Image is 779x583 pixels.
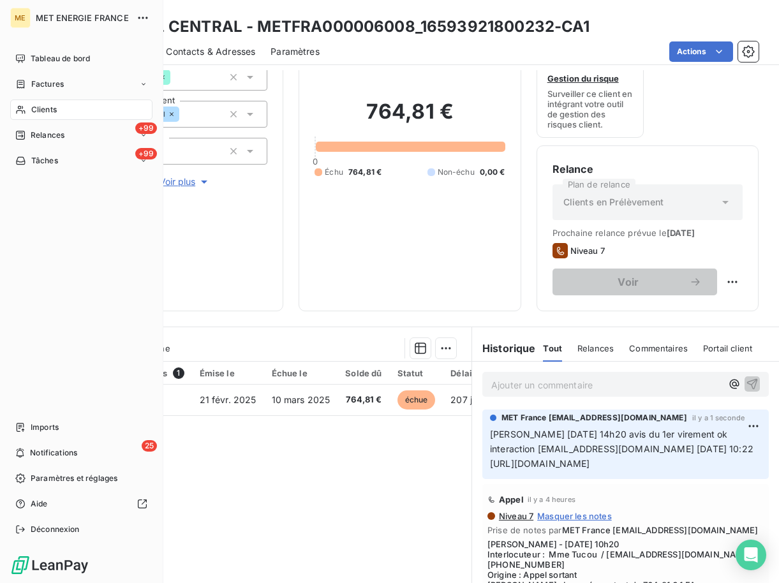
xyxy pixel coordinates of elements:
[31,524,80,535] span: Déconnexion
[31,473,117,484] span: Paramètres et réglages
[112,15,590,38] h3: HOTEL CENTRAL - METFRA000006008_16593921800232-CA1
[692,414,745,422] span: il y a 1 seconde
[135,148,157,159] span: +99
[313,156,318,166] span: 0
[736,540,766,570] div: Open Intercom Messenger
[568,277,689,287] span: Voir
[30,447,77,459] span: Notifications
[173,367,184,379] span: 1
[179,108,189,120] input: Ajouter une valeur
[472,341,536,356] h6: Historique
[570,246,605,256] span: Niveau 7
[501,412,687,424] span: MET France [EMAIL_ADDRESS][DOMAIN_NAME]
[31,53,90,64] span: Tableau de bord
[10,494,152,514] a: Aide
[271,45,320,58] span: Paramètres
[160,175,211,188] span: Voir plus
[450,368,485,378] div: Délai
[562,525,759,535] span: MET France [EMAIL_ADDRESS][DOMAIN_NAME]
[667,228,695,238] span: [DATE]
[487,525,764,535] span: Prise de notes par
[397,390,436,410] span: échue
[528,496,575,503] span: il y a 4 heures
[135,122,157,134] span: +99
[272,368,330,378] div: Échue le
[315,99,505,137] h2: 764,81 €
[348,166,382,178] span: 764,81 €
[10,8,31,28] div: ME
[669,41,733,62] button: Actions
[345,394,382,406] span: 764,81 €
[31,104,57,115] span: Clients
[31,155,58,166] span: Tâches
[703,343,752,353] span: Portail client
[10,555,89,575] img: Logo LeanPay
[553,161,743,177] h6: Relance
[480,166,505,178] span: 0,00 €
[31,422,59,433] span: Imports
[142,440,157,452] span: 25
[629,343,688,353] span: Commentaires
[31,129,64,141] span: Relances
[450,394,472,405] span: 207 j
[31,78,64,90] span: Factures
[543,343,562,353] span: Tout
[499,494,524,505] span: Appel
[553,269,717,295] button: Voir
[577,343,614,353] span: Relances
[31,498,48,510] span: Aide
[547,73,619,84] span: Gestion du risque
[103,175,267,189] button: Voir plus
[36,13,129,23] span: MET ENERGIE FRANCE
[170,71,181,83] input: Ajouter une valeur
[200,368,256,378] div: Émise le
[553,228,743,238] span: Prochaine relance prévue le
[272,394,330,405] span: 10 mars 2025
[537,40,644,138] button: Gestion du risqueSurveiller ce client en intégrant votre outil de gestion des risques client.
[438,166,475,178] span: Non-échu
[498,511,533,521] span: Niveau 7
[325,166,343,178] span: Échu
[166,45,255,58] span: Contacts & Adresses
[397,368,436,378] div: Statut
[537,511,612,521] span: Masquer les notes
[345,368,382,378] div: Solde dû
[547,89,633,129] span: Surveiller ce client en intégrant votre outil de gestion des risques client.
[490,429,756,469] span: [PERSON_NAME] [DATE] 14h20 avis du 1er virement ok interaction [EMAIL_ADDRESS][DOMAIN_NAME] [DATE...
[563,196,664,209] span: Clients en Prélèvement
[200,394,256,405] span: 21 févr. 2025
